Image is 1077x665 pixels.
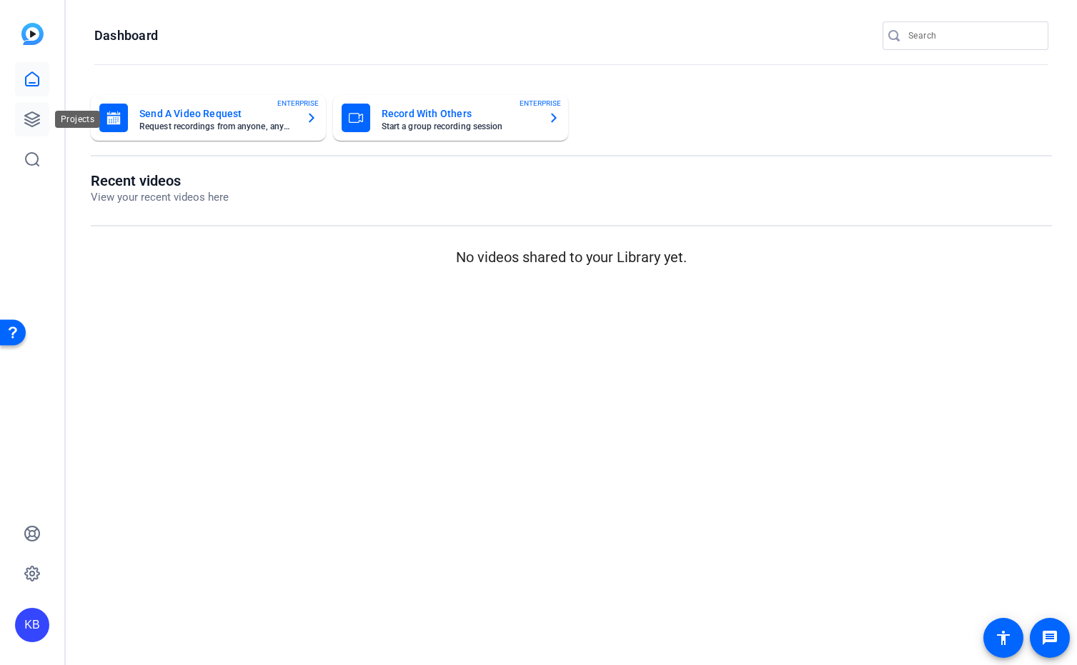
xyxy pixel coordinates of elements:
h1: Dashboard [94,27,158,44]
h1: Recent videos [91,172,229,189]
span: ENTERPRISE [277,98,319,109]
mat-icon: accessibility [995,629,1012,646]
img: blue-gradient.svg [21,23,44,45]
mat-card-title: Send A Video Request [139,105,294,122]
button: Send A Video RequestRequest recordings from anyone, anywhereENTERPRISE [91,95,326,141]
mat-icon: message [1041,629,1058,646]
div: KB [15,608,49,642]
p: View your recent videos here [91,189,229,206]
mat-card-subtitle: Start a group recording session [382,122,537,131]
mat-card-title: Record With Others [382,105,537,122]
div: Projects [55,111,100,128]
input: Search [908,27,1037,44]
span: ENTERPRISE [520,98,561,109]
p: No videos shared to your Library yet. [91,246,1052,268]
mat-card-subtitle: Request recordings from anyone, anywhere [139,122,294,131]
button: Record With OthersStart a group recording sessionENTERPRISE [333,95,568,141]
